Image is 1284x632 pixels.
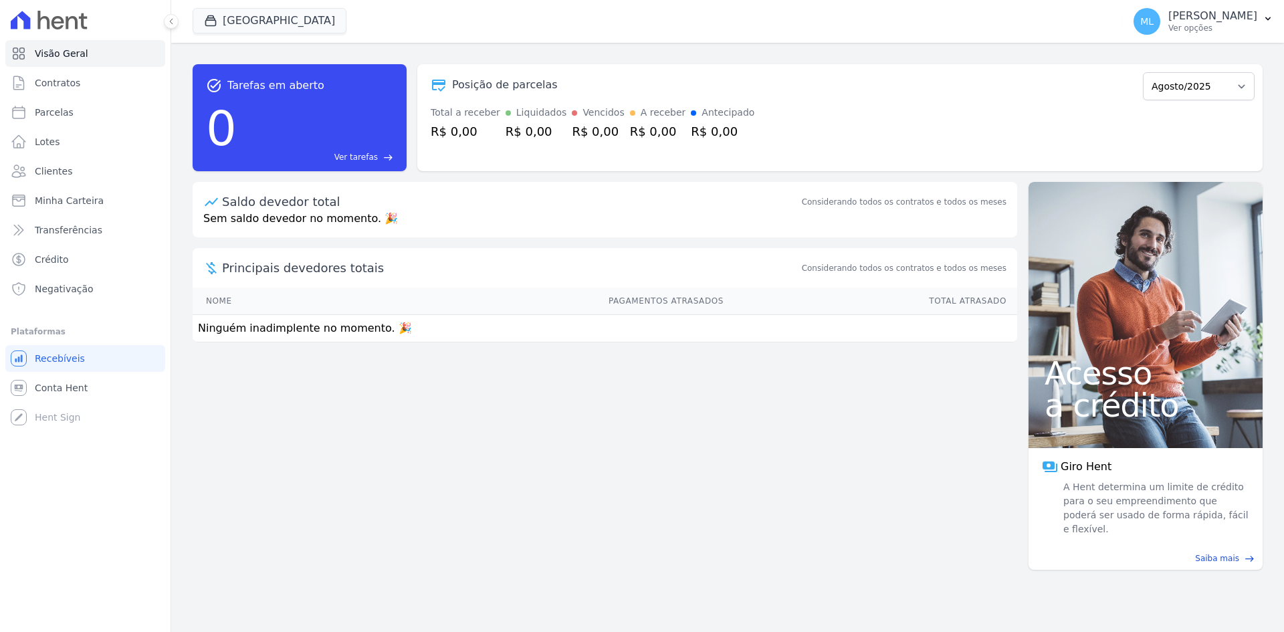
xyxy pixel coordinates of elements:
[641,106,686,120] div: A receber
[1123,3,1284,40] button: ML [PERSON_NAME] Ver opções
[5,99,165,126] a: Parcelas
[242,151,393,163] a: Ver tarefas east
[1061,459,1111,475] span: Giro Hent
[5,345,165,372] a: Recebíveis
[516,106,567,120] div: Liquidados
[35,282,94,296] span: Negativação
[506,122,567,140] div: R$ 0,00
[206,78,222,94] span: task_alt
[1061,480,1249,536] span: A Hent determina um limite de crédito para o seu empreendimento que poderá ser usado de forma ráp...
[193,8,346,33] button: [GEOGRAPHIC_DATA]
[340,288,724,315] th: Pagamentos Atrasados
[222,193,799,211] div: Saldo devedor total
[5,70,165,96] a: Contratos
[5,158,165,185] a: Clientes
[5,217,165,243] a: Transferências
[5,276,165,302] a: Negativação
[702,106,754,120] div: Antecipado
[5,40,165,67] a: Visão Geral
[334,151,378,163] span: Ver tarefas
[11,324,160,340] div: Plataformas
[5,187,165,214] a: Minha Carteira
[193,288,340,315] th: Nome
[35,165,72,178] span: Clientes
[1045,357,1247,389] span: Acesso
[35,76,80,90] span: Contratos
[1037,552,1255,564] a: Saiba mais east
[431,122,500,140] div: R$ 0,00
[1195,552,1239,564] span: Saiba mais
[35,106,74,119] span: Parcelas
[5,246,165,273] a: Crédito
[193,211,1017,237] p: Sem saldo devedor no momento. 🎉
[193,315,1017,342] td: Ninguém inadimplente no momento. 🎉
[802,196,1006,208] div: Considerando todos os contratos e todos os meses
[691,122,754,140] div: R$ 0,00
[35,223,102,237] span: Transferências
[1045,389,1247,421] span: a crédito
[35,352,85,365] span: Recebíveis
[35,381,88,395] span: Conta Hent
[5,375,165,401] a: Conta Hent
[1140,17,1154,26] span: ML
[572,122,624,140] div: R$ 0,00
[1168,9,1257,23] p: [PERSON_NAME]
[431,106,500,120] div: Total a receber
[35,253,69,266] span: Crédito
[1168,23,1257,33] p: Ver opções
[5,128,165,155] a: Lotes
[35,194,104,207] span: Minha Carteira
[35,47,88,60] span: Visão Geral
[222,259,799,277] span: Principais devedores totais
[802,262,1006,274] span: Considerando todos os contratos e todos os meses
[452,77,558,93] div: Posição de parcelas
[724,288,1017,315] th: Total Atrasado
[1245,554,1255,564] span: east
[630,122,686,140] div: R$ 0,00
[206,94,237,163] div: 0
[35,135,60,148] span: Lotes
[227,78,324,94] span: Tarefas em aberto
[383,152,393,163] span: east
[582,106,624,120] div: Vencidos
